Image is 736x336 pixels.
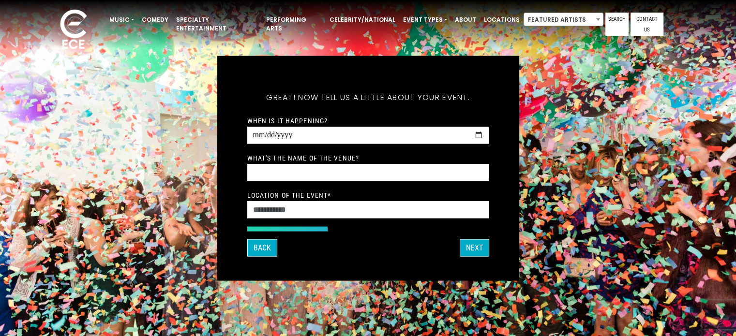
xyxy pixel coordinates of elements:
[247,239,277,256] button: Back
[262,12,326,37] a: Performing Arts
[399,12,451,28] a: Event Types
[172,12,262,37] a: Specialty Entertainment
[451,12,480,28] a: About
[480,12,524,28] a: Locations
[605,13,629,36] a: Search
[524,13,603,26] span: Featured Artists
[460,239,489,256] button: Next
[105,12,138,28] a: Music
[631,13,663,36] a: Contact Us
[247,116,328,125] label: When is it happening?
[49,7,98,54] img: ece_new_logo_whitev2-1.png
[247,190,331,199] label: Location of the event
[524,13,603,27] span: Featured Artists
[326,12,399,28] a: Celebrity/National
[138,12,172,28] a: Comedy
[247,153,359,162] label: What's the name of the venue?
[247,80,489,115] h5: Great! Now tell us a little about your event.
